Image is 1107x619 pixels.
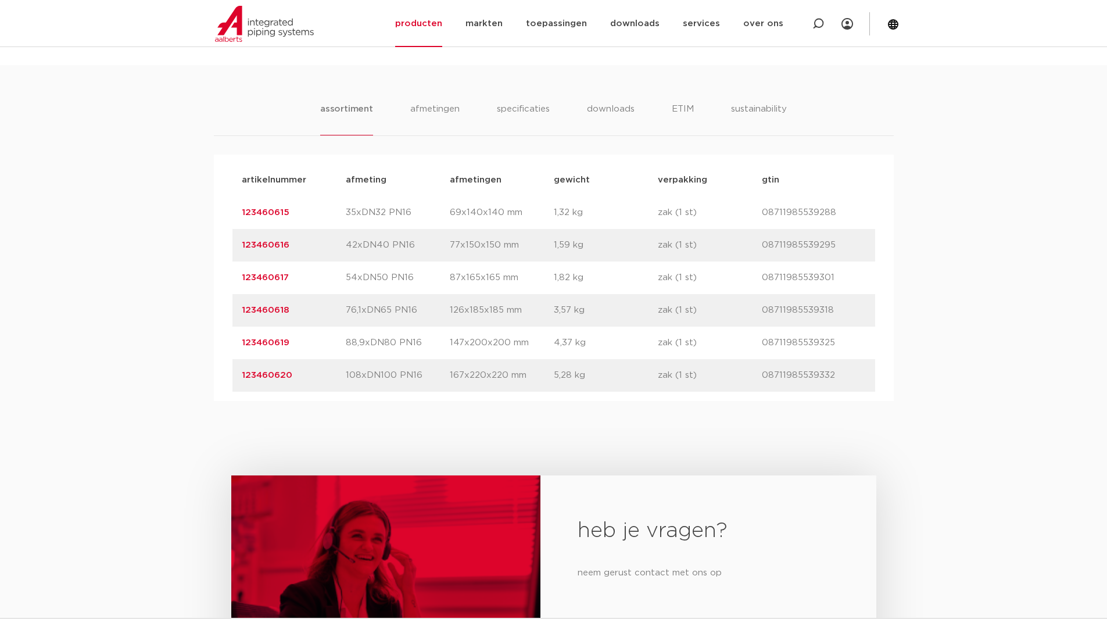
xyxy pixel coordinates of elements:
p: 167x220x220 mm [450,368,554,382]
p: 4,37 kg [554,336,658,350]
p: gtin [762,173,866,187]
h2: heb je vragen? [578,517,839,545]
p: zak (1 st) [658,238,762,252]
p: artikelnummer [242,173,346,187]
p: 76,1xDN65 PN16 [346,303,450,317]
li: downloads [587,102,635,135]
li: afmetingen [410,102,460,135]
p: 3,57 kg [554,303,658,317]
a: 123460618 [242,306,289,314]
p: 08711985539318 [762,303,866,317]
p: 1,82 kg [554,271,658,285]
a: 123460620 [242,371,292,380]
a: 123460616 [242,241,289,249]
p: 69x140x140 mm [450,206,554,220]
p: 08711985539325 [762,336,866,350]
p: 1,59 kg [554,238,658,252]
p: 87x165x165 mm [450,271,554,285]
p: zak (1 st) [658,206,762,220]
p: 08711985539332 [762,368,866,382]
a: 123460619 [242,338,289,347]
li: sustainability [731,102,787,135]
p: gewicht [554,173,658,187]
p: zak (1 st) [658,271,762,285]
p: 5,28 kg [554,368,658,382]
p: 147x200x200 mm [450,336,554,350]
a: 123460617 [242,273,289,282]
p: afmetingen [450,173,554,187]
p: 77x150x150 mm [450,238,554,252]
p: 54xDN50 PN16 [346,271,450,285]
li: assortiment [320,102,373,135]
p: 42xDN40 PN16 [346,238,450,252]
p: verpakking [658,173,762,187]
a: 123460615 [242,208,289,217]
p: zak (1 st) [658,368,762,382]
p: zak (1 st) [658,336,762,350]
p: 08711985539295 [762,238,866,252]
li: ETIM [672,102,694,135]
p: 08711985539288 [762,206,866,220]
p: 35xDN32 PN16 [346,206,450,220]
p: neem gerust contact met ons op [578,564,839,582]
p: 126x185x185 mm [450,303,554,317]
p: 1,32 kg [554,206,658,220]
p: zak (1 st) [658,303,762,317]
p: 08711985539301 [762,271,866,285]
p: afmeting [346,173,450,187]
p: 108xDN100 PN16 [346,368,450,382]
li: specificaties [497,102,550,135]
p: 88,9xDN80 PN16 [346,336,450,350]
